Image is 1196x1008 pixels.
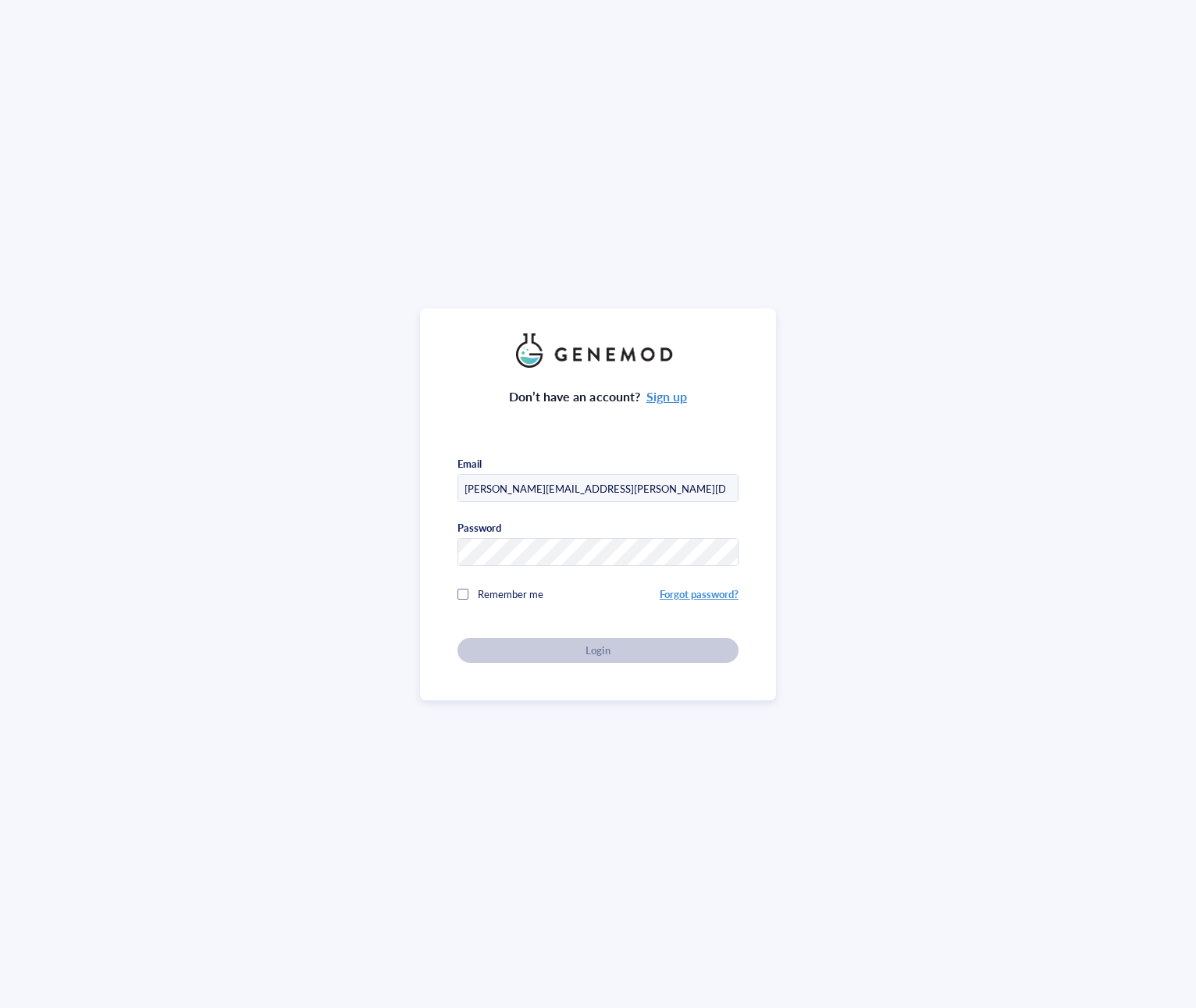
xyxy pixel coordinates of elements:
[509,386,687,407] div: Don’t have an account?
[660,586,739,601] a: Forgot password?
[646,387,687,405] a: Sign up
[457,521,501,535] div: Password
[478,586,543,601] span: Remember me
[457,457,482,471] div: Email
[516,333,680,368] img: genemod_logo_light-BcqUzbGq.png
